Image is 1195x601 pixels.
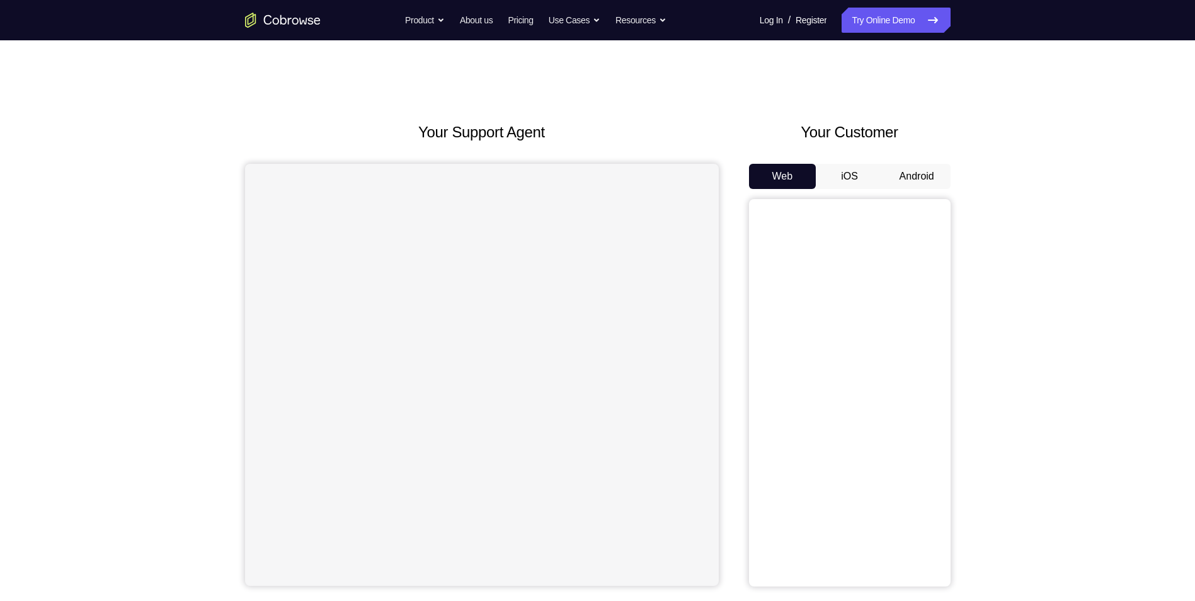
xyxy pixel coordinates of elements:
iframe: Agent [245,164,719,586]
button: Web [749,164,816,189]
button: iOS [816,164,883,189]
a: Log In [760,8,783,33]
button: Android [883,164,951,189]
span: / [788,13,791,28]
h2: Your Customer [749,121,951,144]
a: Try Online Demo [842,8,950,33]
h2: Your Support Agent [245,121,719,144]
a: About us [460,8,493,33]
button: Use Cases [549,8,600,33]
button: Resources [615,8,666,33]
a: Register [796,8,826,33]
a: Pricing [508,8,533,33]
a: Go to the home page [245,13,321,28]
button: Product [405,8,445,33]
